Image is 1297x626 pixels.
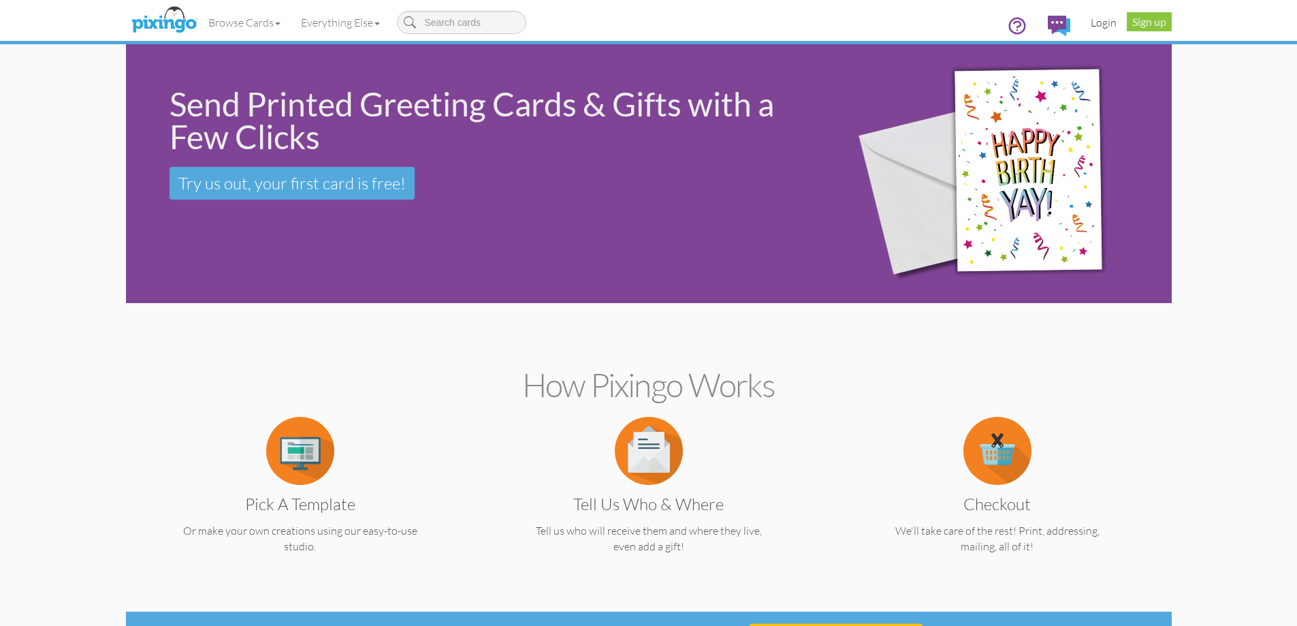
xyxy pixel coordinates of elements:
a: Everything Else [291,5,390,40]
div: Send Printed Greeting Cards & Gifts with a Few Clicks [170,88,812,153]
img: item.alt [615,417,683,485]
a: Browse Cards [198,5,291,40]
p: Or make your own creations using our easy-to-use studio. [153,523,448,554]
h3: Checkout [860,495,1135,513]
span: Try us out, your first card is free! [178,173,406,193]
p: We'll take care of the rest! Print, addressing, mailing, all of it! [850,523,1145,554]
a: Sign up [1127,12,1172,31]
input: Search cards [397,11,526,34]
iframe: Chat [1296,625,1297,626]
img: 942c5090-71ba-4bfc-9a92-ca782dcda692.png [834,25,1163,323]
a: Checkout We'll take care of the rest! Print, addressing, mailing, all of it! [850,443,1145,554]
h2: How Pixingo works [150,367,1148,403]
a: Login [1080,5,1127,40]
p: Tell us who will receive them and where they live, even add a gift! [501,523,797,554]
img: comments.svg [1048,16,1070,36]
img: item.alt [266,417,334,485]
img: item.alt [963,417,1031,485]
a: Tell us Who & Where Tell us who will receive them and where they live, even add a gift! [501,443,797,554]
img: pixingo logo [128,3,200,37]
a: Try us out, your first card is free! [170,167,415,200]
h3: Tell us Who & Where [511,495,786,513]
h3: Pick a Template [163,495,438,513]
a: Pick a Template Or make your own creations using our easy-to-use studio. [153,443,448,554]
